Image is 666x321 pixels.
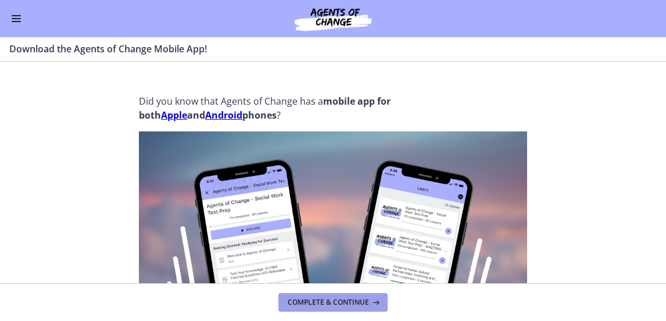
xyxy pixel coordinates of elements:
strong: phones [242,109,277,122]
button: Complete & continue [278,293,388,312]
strong: and [187,109,205,122]
a: Apple [161,109,187,122]
a: Android [205,109,242,122]
span: Complete & continue [288,298,369,307]
button: Enable menu [9,12,23,26]
h3: Download the Agents of Change Mobile App! [9,42,643,56]
img: Agents of Change [263,5,403,33]
p: Did you know that Agents of Change has a ? [139,94,527,122]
